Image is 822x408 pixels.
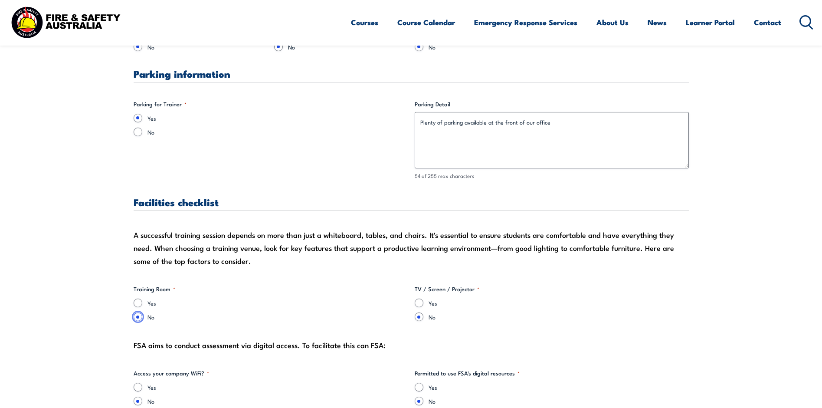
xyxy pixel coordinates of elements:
[147,128,408,136] label: No
[415,285,479,293] legend: TV / Screen / Projector
[429,43,548,51] label: No
[429,397,689,405] label: No
[686,11,735,34] a: Learner Portal
[429,313,689,321] label: No
[147,313,408,321] label: No
[415,100,689,109] label: Parking Detail
[134,369,209,378] legend: Access your company WiFi?
[288,43,408,51] label: No
[147,114,408,122] label: Yes
[147,43,267,51] label: No
[134,339,689,352] div: FSA aims to conduct assessment via digital access. To facilitate this can FSA:
[134,285,175,293] legend: Training Room
[596,11,629,34] a: About Us
[134,100,187,109] legend: Parking for Trainer
[415,369,520,378] legend: Permitted to use FSA's digital resources
[397,11,455,34] a: Course Calendar
[415,172,689,180] div: 54 of 255 max characters
[147,397,408,405] label: No
[429,299,689,307] label: Yes
[474,11,577,34] a: Emergency Response Services
[134,69,689,79] h3: Parking information
[147,299,408,307] label: Yes
[429,383,689,392] label: Yes
[134,228,689,267] div: A successful training session depends on more than just a whiteboard, tables, and chairs. It's es...
[147,383,408,392] label: Yes
[134,197,689,207] h3: Facilities checklist
[351,11,378,34] a: Courses
[754,11,781,34] a: Contact
[648,11,667,34] a: News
